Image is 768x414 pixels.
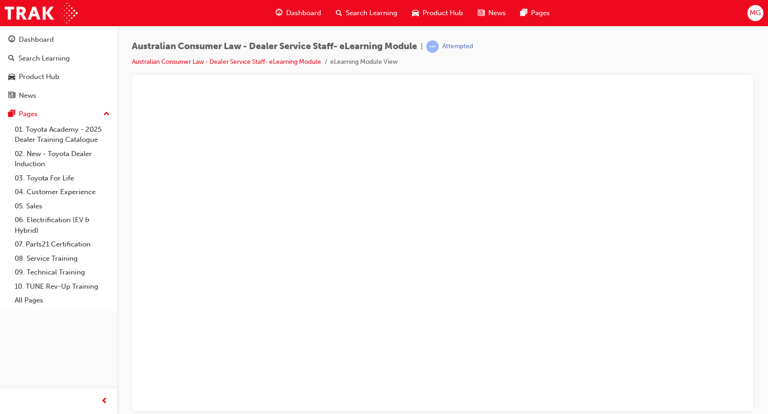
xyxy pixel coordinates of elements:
span: Pages [531,8,550,18]
a: 02. New - Toyota Dealer Induction [11,147,113,171]
span: Product Hub [423,8,463,18]
a: News [4,87,113,104]
span: learningRecordVerb_ATTEMPT-icon [426,40,439,53]
a: Product Hub [4,68,113,85]
a: 01. Toyota Academy - 2025 Dealer Training Catalogue [11,123,113,147]
button: DashboardSearch LearningProduct HubNews [4,29,113,106]
div: Dashboard [19,34,54,45]
img: Trak [5,3,78,23]
a: 05. Sales [11,199,113,213]
a: 10. TUNE Rev-Up Training [11,280,113,294]
a: 03. Toyota For Life [11,171,113,185]
span: Search Learning [346,8,397,18]
a: Australian Consumer Law - Dealer Service Staff- eLearning Module [132,58,321,66]
span: prev-icon [101,396,108,407]
a: 06. Electrification (EV & Hybrid) [11,213,113,237]
span: search-icon [336,7,342,19]
button: Pages [4,106,113,123]
span: news-icon [478,7,485,19]
a: news-iconNews [470,4,513,22]
span: MG [750,8,761,18]
button: MG [747,5,763,21]
span: news-icon [8,92,15,100]
a: guage-iconDashboard [268,4,328,22]
a: 04. Customer Experience [11,185,113,199]
a: Search Learning [4,50,113,67]
div: Pages [19,109,38,119]
span: search-icon [8,55,15,63]
a: 07. Parts21 Certification [11,237,113,252]
span: News [488,8,506,18]
span: | [421,41,423,52]
div: News [19,90,36,101]
span: Dashboard [286,8,321,18]
a: Dashboard [4,31,113,48]
span: pages-icon [520,7,527,19]
span: car-icon [8,73,15,81]
a: car-iconProduct Hub [405,4,470,22]
div: Product Hub [19,72,59,82]
a: search-iconSearch Learning [328,4,405,22]
a: 08. Service Training [11,252,113,266]
a: pages-iconPages [513,4,557,22]
span: guage-icon [8,36,15,44]
span: pages-icon [8,110,15,118]
li: eLearning Module View [330,57,398,67]
div: Search Learning [18,53,70,64]
span: guage-icon [276,7,282,19]
span: up-icon [103,108,110,120]
a: All Pages [11,293,113,308]
a: 09. Technical Training [11,265,113,280]
span: car-icon [412,7,419,19]
div: Attempted [442,42,473,51]
span: Australian Consumer Law - Dealer Service Staff- eLearning Module [132,41,417,52]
